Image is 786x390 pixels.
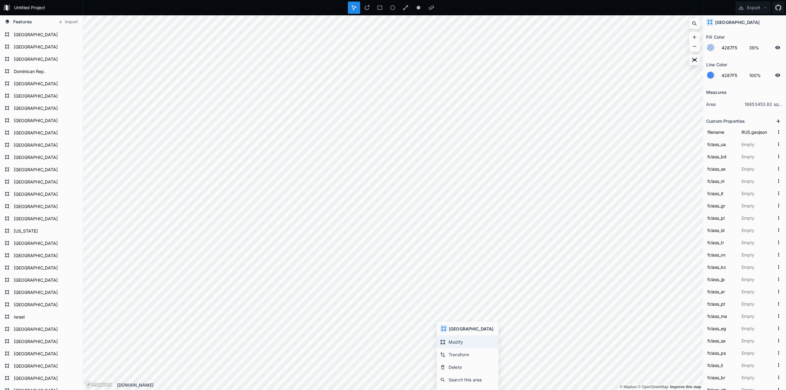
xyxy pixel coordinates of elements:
[706,373,737,382] input: Name
[735,2,771,14] button: Export
[740,287,774,296] input: Empty
[13,18,32,25] span: Features
[740,213,774,222] input: Empty
[740,324,774,333] input: Empty
[670,385,701,389] a: Map feedback
[740,127,774,137] input: Empty
[706,164,737,173] input: Name
[706,361,737,370] input: Name
[740,262,774,272] input: Empty
[706,152,737,161] input: Name
[706,101,745,107] dt: area
[706,250,737,259] input: Name
[740,189,774,198] input: Empty
[740,152,774,161] input: Empty
[706,87,727,97] h2: Measures
[740,336,774,345] input: Empty
[706,32,725,42] h2: Fill Color
[706,287,737,296] input: Name
[740,348,774,357] input: Empty
[706,213,737,222] input: Name
[706,189,737,198] input: Name
[706,336,737,345] input: Name
[706,311,737,321] input: Name
[706,299,737,308] input: Name
[740,164,774,173] input: Empty
[740,140,774,149] input: Empty
[706,324,737,333] input: Name
[437,361,498,373] div: Delete
[740,226,774,235] input: Empty
[449,326,493,332] h4: [GEOGRAPHIC_DATA]
[745,101,783,107] dd: 16853453.82 sq. km
[740,238,774,247] input: Empty
[740,299,774,308] input: Empty
[706,140,737,149] input: Name
[706,127,737,137] input: Name
[706,226,737,235] input: Name
[740,275,774,284] input: Empty
[85,381,112,388] a: Mapbox logo
[706,348,737,357] input: Name
[715,19,760,25] h4: [GEOGRAPHIC_DATA]
[740,201,774,210] input: Empty
[706,238,737,247] input: Name
[117,382,703,388] div: [DOMAIN_NAME]
[437,336,498,348] div: Modify
[706,176,737,186] input: Name
[740,176,774,186] input: Empty
[740,311,774,321] input: Empty
[706,275,737,284] input: Name
[740,373,774,382] input: Empty
[706,201,737,210] input: Name
[620,385,637,389] a: Mapbox
[740,250,774,259] input: Empty
[706,116,745,126] h2: Custom Properties
[706,262,737,272] input: Name
[638,385,668,389] a: OpenStreetMap
[55,17,81,27] button: Import
[437,373,498,386] div: Search this area
[706,60,727,69] h2: Line Color
[740,361,774,370] input: Empty
[437,348,498,361] div: Transform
